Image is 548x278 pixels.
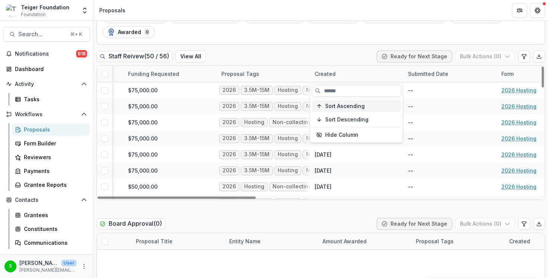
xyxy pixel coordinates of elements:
span: $75,000.00 [128,151,158,158]
div: Grantees [24,211,84,219]
div: Constituents [24,225,84,233]
div: Proposals [24,126,84,133]
span: Sort Descending [325,117,368,123]
button: Bulk Actions (0) [455,50,515,62]
div: [DATE] [315,151,331,158]
a: 2026 Hosting [501,199,536,207]
div: -- [408,118,413,126]
button: Export table data [533,50,545,62]
a: 2026 Hosting [501,151,536,158]
nav: breadcrumb [96,5,128,16]
img: Teiger Foundation [6,4,18,16]
div: Entity Name [225,237,265,245]
button: Awarded0 [103,26,155,38]
div: Reviewers [24,153,84,161]
div: Entity Name [225,233,318,249]
button: Partners [512,3,527,18]
div: -- [408,102,413,110]
div: Form Builder [24,139,84,147]
div: Teiger Foundation [21,3,69,11]
button: View All [175,50,206,62]
span: Notifications [15,51,76,57]
button: Notifications818 [3,48,90,60]
div: Amount Awarded [318,233,411,249]
a: Constituents [12,223,90,235]
div: -- [408,199,413,207]
span: $50,000.00 [128,183,158,191]
div: Dashboard [15,65,84,73]
div: -- [408,86,413,94]
div: Submitted Date [404,66,497,82]
button: Open Contacts [3,194,90,206]
button: Open Activity [3,78,90,90]
span: $75,000.00 [128,86,158,94]
span: $75,000.00 [128,135,158,142]
a: Payments [12,165,90,177]
div: Stephanie [9,264,12,269]
span: $75,000.00 [128,102,158,110]
div: Funding Requested [124,66,217,82]
button: Open entity switcher [80,3,90,18]
a: Proposals [12,123,90,136]
span: Contacts [15,197,78,203]
a: 2026 Hosting [501,102,536,110]
span: 818 [76,50,87,58]
div: Form [497,70,518,78]
button: Hide Column [312,129,401,141]
button: Open Workflows [3,108,90,120]
div: Grantee Reports [24,181,84,189]
a: 2026 Hosting [501,167,536,174]
span: Awarded [118,29,141,35]
div: Proposal Title [131,237,177,245]
button: Get Help [530,3,545,18]
div: [DATE] [315,183,331,191]
span: Activity [15,81,78,87]
button: Search... [3,27,90,42]
div: Funding Requested [124,70,184,78]
div: Communications [24,239,84,247]
a: Communications [12,237,90,249]
span: $75,000.00 [128,118,158,126]
p: [PERSON_NAME][EMAIL_ADDRESS][DOMAIN_NAME] [19,267,77,274]
div: Submitted Date [404,70,453,78]
div: [DATE] [315,199,331,207]
p: User [61,260,77,266]
div: Proposal Tags [411,233,505,249]
button: Sort Descending [312,114,401,126]
div: Proposal Title [131,233,225,249]
button: Ready for Next Stage [377,50,452,62]
span: 0 [144,28,150,36]
div: ⌘ + K [69,30,84,38]
a: Dashboard [3,63,90,75]
div: Tasks [24,95,84,103]
a: Grantee Reports [12,179,90,191]
button: Sort Ascending [312,100,401,112]
a: 2026 Hosting [501,86,536,94]
span: Search... [18,31,66,38]
a: Grantees [12,209,90,221]
span: Sort Ascending [325,103,365,109]
div: Created [310,70,340,78]
button: Ready for Next Stage [377,218,452,230]
h2: Board Approval ( 0 ) [96,218,165,229]
a: Reviewers [12,151,90,163]
div: -- [408,151,413,158]
div: [DATE] [315,167,331,174]
div: Payments [24,167,84,175]
a: 2026 Hosting [501,135,536,142]
div: -- [408,135,413,142]
button: Bulk Actions (0) [455,218,515,230]
span: Foundation [21,11,46,18]
div: Proposal Tags [411,237,458,245]
button: Edit table settings [518,218,530,230]
div: Created [310,66,404,82]
button: More [80,262,88,271]
div: Proposals [99,6,125,14]
div: Proposal Tags [217,70,264,78]
button: Export table data [533,218,545,230]
a: Tasks [12,93,90,105]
